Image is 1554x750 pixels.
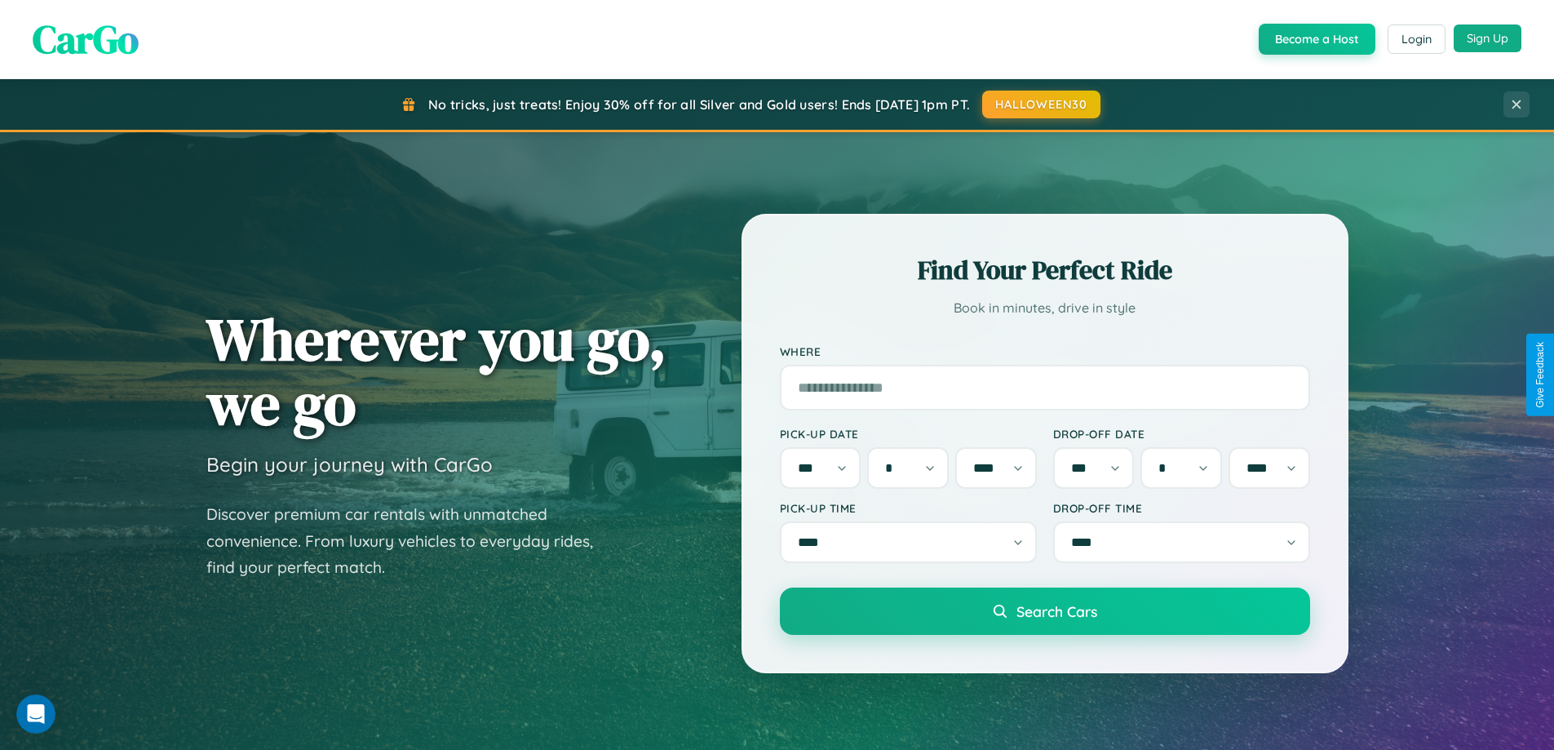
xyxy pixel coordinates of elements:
button: HALLOWEEN30 [982,91,1100,118]
label: Drop-off Time [1053,501,1310,515]
button: Search Cars [780,588,1310,635]
label: Pick-up Date [780,427,1037,441]
button: Sign Up [1454,24,1521,52]
iframe: Intercom live chat [16,695,55,734]
button: Login [1388,24,1446,54]
button: Become a Host [1259,24,1375,55]
span: Search Cars [1016,602,1097,620]
label: Pick-up Time [780,501,1037,515]
div: Give Feedback [1534,342,1546,408]
label: Drop-off Date [1053,427,1310,441]
h3: Begin your journey with CarGo [206,452,493,477]
p: Book in minutes, drive in style [780,296,1310,320]
p: Discover premium car rentals with unmatched convenience. From luxury vehicles to everyday rides, ... [206,501,614,581]
h2: Find Your Perfect Ride [780,252,1310,288]
label: Where [780,344,1310,358]
span: CarGo [33,12,139,66]
h1: Wherever you go, we go [206,307,666,436]
span: No tricks, just treats! Enjoy 30% off for all Silver and Gold users! Ends [DATE] 1pm PT. [428,96,970,113]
